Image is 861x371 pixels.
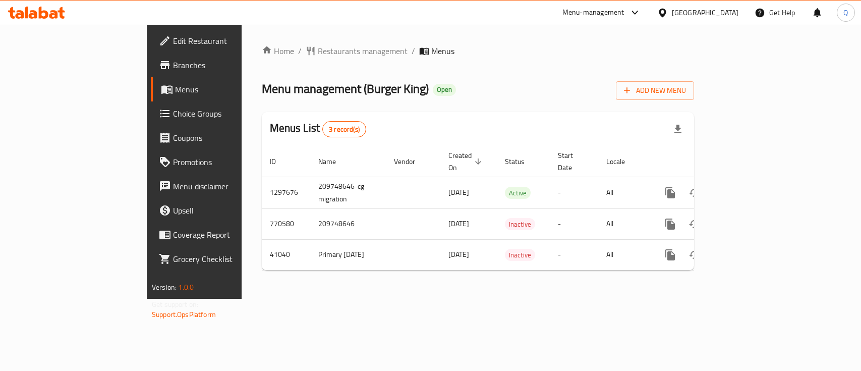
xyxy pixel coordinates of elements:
button: more [658,212,682,236]
span: Choice Groups [173,108,282,120]
div: Menu-management [562,7,624,19]
span: Get support on: [152,298,198,311]
span: Q [843,7,848,18]
td: - [550,177,598,208]
span: Start Date [558,149,586,174]
span: Menus [175,83,282,95]
div: Export file [666,117,690,141]
button: Change Status [682,243,707,267]
td: All [598,239,650,270]
span: [DATE] [448,217,469,230]
td: All [598,208,650,239]
div: Open [433,84,456,96]
span: Open [433,85,456,94]
span: Upsell [173,204,282,217]
button: Add New Menu [616,81,694,100]
span: Menu disclaimer [173,180,282,192]
span: Coupons [173,132,282,144]
span: Promotions [173,156,282,168]
a: Menu disclaimer [151,174,291,198]
span: Vendor [394,155,428,168]
button: more [658,243,682,267]
span: Coverage Report [173,229,282,241]
span: Restaurants management [318,45,408,57]
table: enhanced table [262,146,763,271]
li: / [412,45,415,57]
td: 209748646-cg migration [310,177,386,208]
td: - [550,239,598,270]
div: [GEOGRAPHIC_DATA] [672,7,738,18]
th: Actions [650,146,763,177]
h2: Menus List [270,121,366,137]
span: Grocery Checklist [173,253,282,265]
a: Support.OpsPlatform [152,308,216,321]
span: Menus [431,45,454,57]
span: ID [270,155,289,168]
a: Grocery Checklist [151,247,291,271]
a: Coverage Report [151,223,291,247]
span: Name [318,155,349,168]
span: Add New Menu [624,84,686,97]
span: 1.0.0 [178,281,194,294]
a: Branches [151,53,291,77]
a: Restaurants management [306,45,408,57]
a: Upsell [151,198,291,223]
span: Created On [448,149,485,174]
td: All [598,177,650,208]
span: Branches [173,59,282,71]
a: Coupons [151,126,291,150]
button: Change Status [682,181,707,205]
span: Inactive [505,249,535,261]
a: Choice Groups [151,101,291,126]
li: / [298,45,302,57]
a: Menus [151,77,291,101]
span: Inactive [505,219,535,230]
span: [DATE] [448,248,469,261]
div: Total records count [322,121,366,137]
a: Edit Restaurant [151,29,291,53]
td: - [550,208,598,239]
span: Locale [606,155,638,168]
nav: breadcrumb [262,45,694,57]
span: Active [505,187,531,199]
td: 209748646 [310,208,386,239]
td: Primary [DATE] [310,239,386,270]
span: Version: [152,281,177,294]
button: Change Status [682,212,707,236]
button: more [658,181,682,205]
span: Edit Restaurant [173,35,282,47]
span: [DATE] [448,186,469,199]
span: 3 record(s) [323,125,366,134]
span: Menu management ( Burger King ) [262,77,429,100]
a: Promotions [151,150,291,174]
span: Status [505,155,538,168]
